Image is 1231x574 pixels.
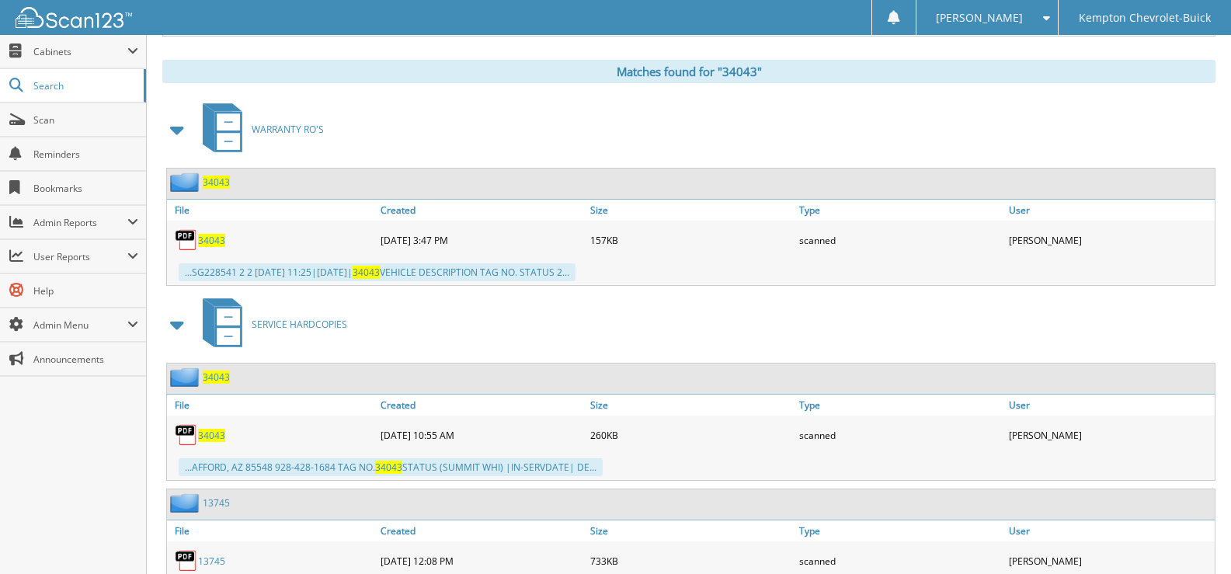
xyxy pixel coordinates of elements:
a: User [1005,520,1215,541]
img: folder2.png [170,367,203,387]
a: 34043 [198,234,225,247]
a: 34043 [203,176,230,189]
span: [PERSON_NAME] [936,13,1023,23]
div: [DATE] 3:47 PM [377,224,586,256]
a: Created [377,520,586,541]
a: SERVICE HARDCOPIES [193,294,347,355]
div: 157KB [586,224,796,256]
div: scanned [795,224,1005,256]
img: PDF.png [175,228,198,252]
div: ...AFFORD, AZ 85548 928-428-1684 TAG NO. STATUS (SUMMIT WHI) |IN-SERVDATE| DE... [179,458,603,476]
a: File [167,395,377,416]
span: Reminders [33,148,138,161]
span: Cabinets [33,45,127,58]
a: WARRANTY RO'S [193,99,324,160]
a: Type [795,520,1005,541]
a: User [1005,395,1215,416]
span: Admin Menu [33,318,127,332]
a: Type [795,395,1005,416]
a: Type [795,200,1005,221]
span: Search [33,79,136,92]
a: Created [377,200,586,221]
div: 260KB [586,419,796,451]
a: Created [377,395,586,416]
a: 13745 [198,555,225,568]
img: PDF.png [175,423,198,447]
a: Size [586,200,796,221]
div: [PERSON_NAME] [1005,419,1215,451]
img: folder2.png [170,493,203,513]
a: 34043 [198,429,225,442]
span: WARRANTY RO'S [252,123,324,136]
div: scanned [795,419,1005,451]
div: [DATE] 10:55 AM [377,419,586,451]
a: File [167,520,377,541]
img: scan123-logo-white.svg [16,7,132,28]
span: 34043 [375,461,402,474]
span: SERVICE HARDCOPIES [252,318,347,331]
span: 34043 [353,266,380,279]
div: [PERSON_NAME] [1005,224,1215,256]
span: Bookmarks [33,182,138,195]
img: folder2.png [170,172,203,192]
span: Kempton Chevrolet-Buick [1079,13,1211,23]
a: 34043 [203,370,230,384]
span: Help [33,284,138,297]
iframe: Chat Widget [1153,499,1231,574]
span: Announcements [33,353,138,366]
span: User Reports [33,250,127,263]
span: Admin Reports [33,216,127,229]
a: Size [586,520,796,541]
img: PDF.png [175,549,198,572]
span: Scan [33,113,138,127]
a: Size [586,395,796,416]
div: Matches found for "34043" [162,60,1215,83]
a: User [1005,200,1215,221]
a: File [167,200,377,221]
div: ...SG228541 2 2 [DATE] 11:25|[DATE]| VEHICLE DESCRIPTION TAG NO. STATUS 2... [179,263,576,281]
a: 13745 [203,496,230,510]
